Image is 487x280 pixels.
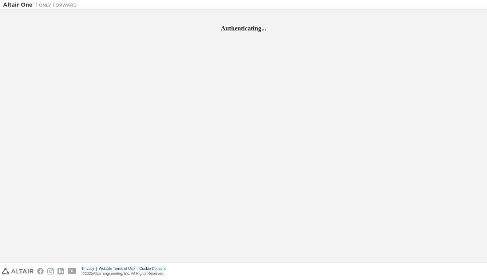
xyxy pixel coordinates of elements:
[68,268,77,274] img: youtube.svg
[37,268,44,274] img: facebook.svg
[82,271,169,276] p: © 2025 Altair Engineering, Inc. All Rights Reserved.
[99,266,139,271] div: Website Terms of Use
[139,266,169,271] div: Cookie Consent
[3,2,80,8] img: Altair One
[57,268,64,274] img: linkedin.svg
[3,24,484,32] h2: Authenticating...
[47,268,54,274] img: instagram.svg
[2,268,34,274] img: altair_logo.svg
[82,266,99,271] div: Privacy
